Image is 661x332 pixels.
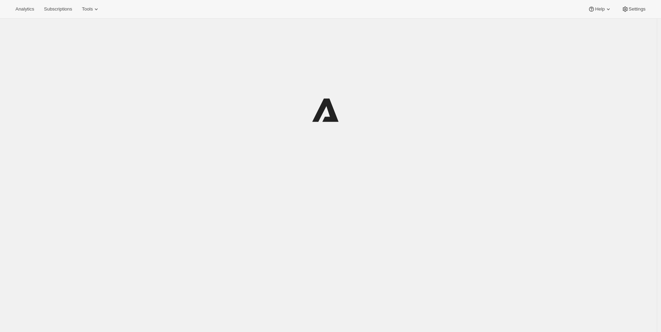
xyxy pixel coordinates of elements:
span: Settings [629,6,646,12]
button: Subscriptions [40,4,76,14]
button: Analytics [11,4,38,14]
span: Subscriptions [44,6,72,12]
button: Settings [617,4,650,14]
span: Help [595,6,604,12]
button: Help [584,4,616,14]
button: Tools [78,4,104,14]
span: Analytics [15,6,34,12]
span: Tools [82,6,93,12]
